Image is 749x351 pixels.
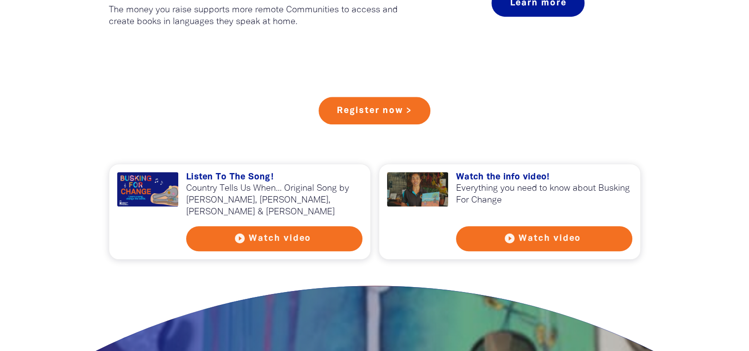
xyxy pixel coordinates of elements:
[186,172,362,183] h3: Listen To The Song!
[504,233,516,244] i: play_circle_filled
[456,226,632,251] button: play_circle_filled Watch video
[319,97,430,124] a: Register now >
[456,172,632,183] h3: Watch the info video!
[234,233,246,244] i: play_circle_filled
[109,4,407,28] p: The money you raise supports more remote Communities to access and create books in languages they...
[186,226,362,251] button: play_circle_filled Watch video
